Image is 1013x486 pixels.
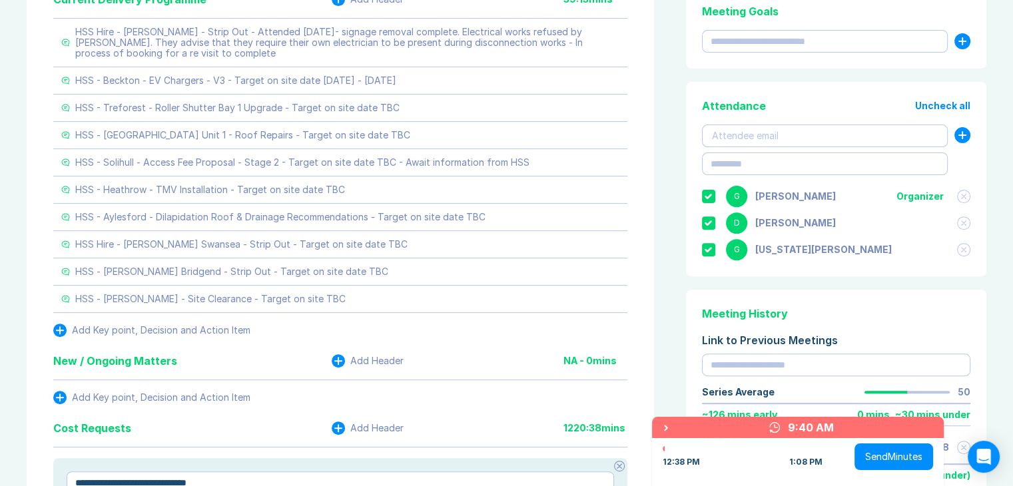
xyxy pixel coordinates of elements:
div: 1220:38 mins [563,423,627,433]
div: 9:40 AM [788,419,834,435]
div: Georgia Kellie [755,244,892,255]
div: Add Header [350,356,404,366]
button: Add Header [332,354,404,367]
div: Series Average [702,387,775,397]
div: NA - 0 mins [563,356,627,366]
div: HSS - [GEOGRAPHIC_DATA] Unit 1 - Roof Repairs - Target on site date TBC [75,130,410,140]
div: G [726,186,747,207]
div: HSS Hire - [PERSON_NAME] Swansea - Strip Out - Target on site date TBC [75,239,408,250]
div: G [726,239,747,260]
div: Link to Previous Meetings [702,332,970,348]
div: HSS - Beckton - EV Chargers - V3 - Target on site date [DATE] - [DATE] [75,75,396,86]
div: 0 mins , ~ 30 mins under [857,409,970,420]
div: Cost Requests [53,420,131,436]
div: Meeting Goals [702,3,970,19]
div: 1:08 PM [789,457,823,467]
div: Add Key point, Decision and Action Item [72,325,250,336]
div: D [726,212,747,234]
div: 12:38 PM [663,457,700,467]
div: 50 [958,387,970,397]
button: Uncheck all [915,101,970,111]
div: HSS - Heathrow - TMV Installation - Target on site date TBC [75,184,345,195]
div: HSS - Treforest - Roller Shutter Bay 1 Upgrade - Target on site date TBC [75,103,400,113]
div: Gemma White [755,191,836,202]
div: Add Key point, Decision and Action Item [72,392,250,403]
div: HSS Hire - [PERSON_NAME] - Strip Out - Attended [DATE]- signage removal complete. Electrical work... [75,27,619,59]
div: ~ 126 mins early [702,409,777,420]
div: New / Ongoing Matters [53,353,177,369]
div: Organizer [896,191,944,202]
div: Add Header [350,423,404,433]
div: Danny Sisson [755,218,836,228]
button: Add Header [332,421,404,435]
div: ( 29 under ) [921,470,970,481]
div: HSS - [PERSON_NAME] - Site Clearance - Target on site TBC [75,294,346,304]
div: HSS - Aylesford - Dilapidation Roof & Drainage Recommendations - Target on site date TBC [75,212,486,222]
div: Open Intercom Messenger [968,441,1000,473]
div: Meeting History [702,306,970,322]
div: Attendance [702,98,766,114]
button: Add Key point, Decision and Action Item [53,324,250,337]
div: HSS - [PERSON_NAME] Bridgend - Strip Out - Target on site date TBC [75,266,388,277]
button: SendMinutes [854,443,933,470]
button: Add Key point, Decision and Action Item [53,391,250,404]
div: HSS - Solihull - Access Fee Proposal - Stage 2 - Target on site date TBC - Await information from... [75,157,529,168]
